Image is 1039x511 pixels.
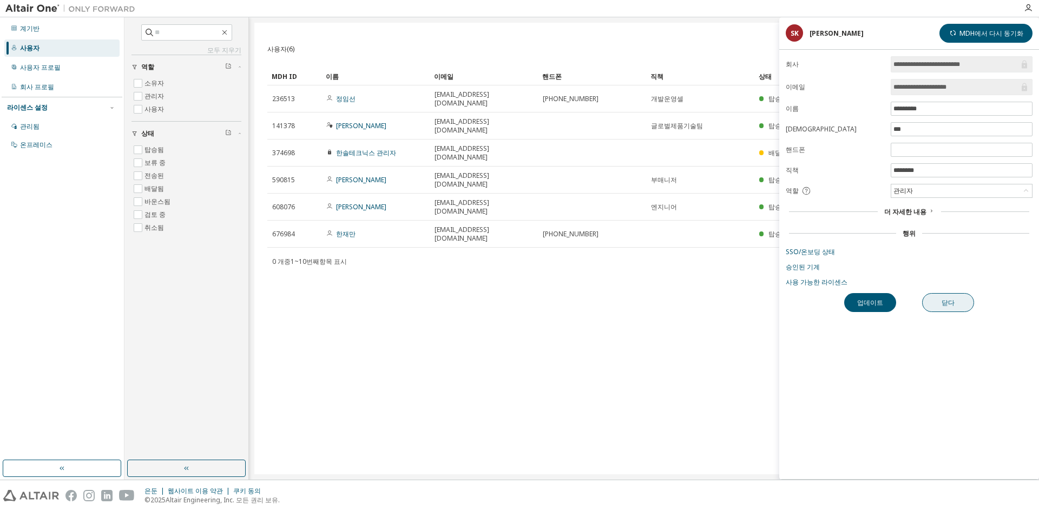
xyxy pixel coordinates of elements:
font: SK [791,29,799,38]
font: 은둔 [144,486,157,495]
font: 회사 프로필 [20,82,54,91]
font: 부매니저 [651,175,677,184]
font: 항목 표시 [319,257,347,266]
font: 계기반 [20,24,40,33]
font: 보류 중 [144,158,166,167]
font: 모두 지우기 [207,45,241,55]
font: 590815 [272,175,295,184]
font: 배달됨 [144,184,164,193]
font: MDH에서 다시 동기화 [959,29,1023,38]
font: ~ [294,257,299,266]
font: 2025 [150,495,166,505]
font: 전송된 [144,171,164,180]
font: 이메일 [786,82,805,91]
font: 141378 [272,121,295,130]
font: 소유자 [144,78,164,88]
font: 회사 [786,59,799,69]
img: instagram.svg [83,490,95,501]
font: 1 [291,257,294,266]
font: 핸드폰 [786,145,805,154]
font: 탑승됨 [768,175,788,184]
font: 글로벌제품기술팀 [651,121,703,130]
font: 이름 [786,104,799,113]
font: 한솔테크닉스 관리자 [336,148,396,157]
font: [EMAIL_ADDRESS][DOMAIN_NAME] [435,90,489,108]
font: [EMAIL_ADDRESS][DOMAIN_NAME] [435,171,489,189]
font: 쿠키 동의 [233,486,261,495]
font: 탑승됨 [768,121,788,130]
font: SSO/온보딩 상태 [786,247,835,256]
font: 탑승됨 [144,145,164,154]
img: linkedin.svg [101,490,113,501]
span: 필터 지우기 [225,129,232,138]
font: 역할 [786,186,799,195]
font: 374698 [272,148,295,157]
font: [PERSON_NAME] [336,175,386,184]
font: 닫다 [942,298,955,307]
font: Altair Engineering, Inc. 모든 권리 보유. [166,495,280,505]
font: 10번째 [299,257,319,266]
font: MDH ID [272,72,297,81]
font: 역할 [141,62,154,71]
font: 탑승됨 [768,229,788,238]
font: 사용 가능한 라이센스 [786,277,847,287]
button: 상태 [131,122,241,145]
font: 관리자 [144,91,164,101]
font: 탑승됨 [768,94,788,103]
font: [PERSON_NAME] [336,202,386,211]
div: 관리자 [891,184,1032,197]
img: altair_logo.svg [3,490,59,501]
font: 온프레미스 [20,140,52,149]
font: [DEMOGRAPHIC_DATA] [786,124,857,134]
img: 알타이르 원 [5,3,141,14]
font: [EMAIL_ADDRESS][DOMAIN_NAME] [435,225,489,243]
font: 탑승됨 [768,202,788,211]
font: 핸드폰 [542,72,562,81]
font: 676984 [272,229,295,238]
button: MDH에서 다시 동기화 [939,24,1033,43]
font: 사용자 프로필 [20,63,61,72]
font: 검토 중 [144,210,166,219]
font: 직책 [786,165,799,175]
button: 업데이트 [844,293,896,312]
font: 관리자 [893,186,913,195]
font: 웹사이트 이용 약관 [168,486,223,495]
font: 승인된 기계 [786,262,820,271]
font: [PERSON_NAME] [336,121,386,130]
font: 사용자 [20,43,40,52]
font: 0 개 [272,257,284,266]
font: 236513 [272,94,295,103]
font: 중 [284,257,291,266]
font: 상태 [141,129,154,138]
font: 업데이트 [857,298,883,307]
font: 사용자 [144,104,164,114]
font: 라이센스 설정 [7,103,48,112]
font: 엔지니어 [651,202,677,211]
font: [PHONE_NUMBER] [543,229,599,238]
font: 더 자세한 내용 [884,207,926,216]
font: 개발운영셀 [651,94,683,103]
font: 상태 [759,72,772,81]
font: © [144,495,150,505]
font: 정임선 [336,94,356,103]
button: 닫다 [922,293,974,312]
font: [EMAIL_ADDRESS][DOMAIN_NAME] [435,144,489,162]
font: 행위 [903,229,916,238]
font: [EMAIL_ADDRESS][DOMAIN_NAME] [435,117,489,135]
font: [PERSON_NAME] [810,29,864,38]
font: [EMAIL_ADDRESS][DOMAIN_NAME] [435,198,489,216]
font: 취소됨 [144,223,164,232]
font: 배달됨 [768,148,788,157]
img: facebook.svg [65,490,77,501]
font: 608076 [272,202,295,211]
font: 관리됨 [20,122,40,131]
font: 바운스됨 [144,197,170,206]
font: 이름 [326,72,339,81]
span: 필터 지우기 [225,63,232,71]
font: 이메일 [434,72,453,81]
font: 한재만 [336,229,356,238]
font: 사용자(6) [267,44,294,54]
button: 역할 [131,55,241,79]
font: [PHONE_NUMBER] [543,94,599,103]
font: 직책 [650,72,663,81]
